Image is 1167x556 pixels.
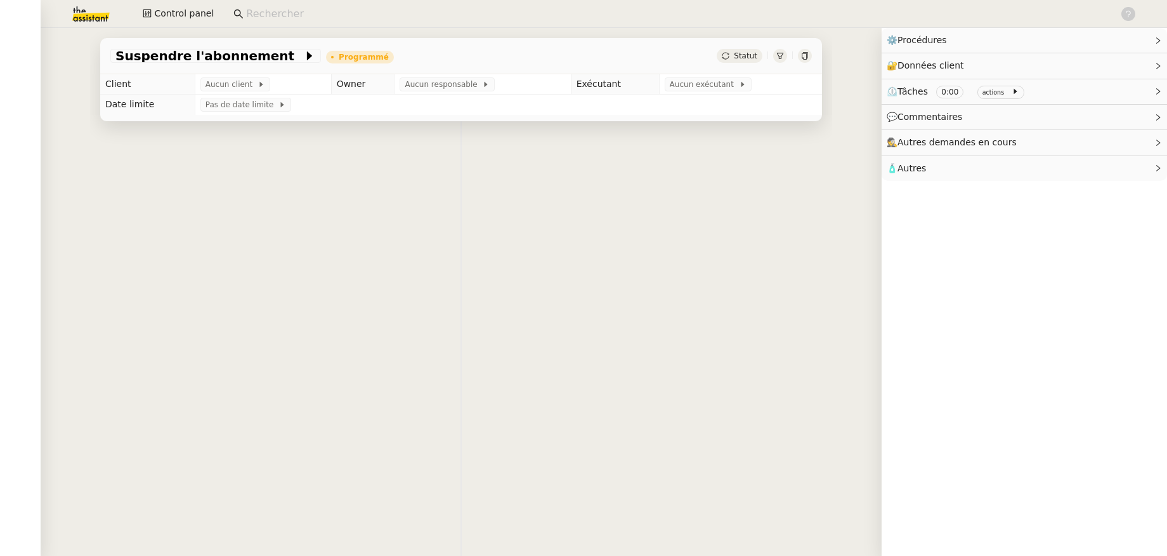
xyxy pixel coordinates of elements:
[882,156,1167,181] div: 🧴Autres
[246,6,1107,23] input: Rechercher
[882,130,1167,155] div: 🕵️Autres demandes en cours
[887,33,953,48] span: ⚙️
[405,78,482,91] span: Aucun responsable
[115,50,303,62] span: Suspendre l'abonnement
[882,105,1167,129] div: 💬Commentaires
[331,74,394,95] td: Owner
[887,86,1029,96] span: ⏲️
[100,74,195,95] td: Client
[887,163,926,173] span: 🧴
[936,86,963,98] nz-tag: 0:00
[882,28,1167,53] div: ⚙️Procédures
[339,53,389,61] div: Programmé
[887,58,969,73] span: 🔐
[897,35,947,45] span: Procédures
[897,163,926,173] span: Autres
[154,6,214,21] span: Control panel
[897,60,964,70] span: Données client
[100,95,195,115] td: Date limite
[982,89,1005,96] small: actions
[571,74,659,95] td: Exécutant
[205,78,258,91] span: Aucun client
[887,112,968,122] span: 💬
[897,112,962,122] span: Commentaires
[897,86,928,96] span: Tâches
[882,53,1167,78] div: 🔐Données client
[205,98,278,111] span: Pas de date limite
[734,51,757,60] span: Statut
[135,5,221,23] button: Control panel
[670,78,739,91] span: Aucun exécutant
[887,137,1022,147] span: 🕵️
[882,79,1167,104] div: ⏲️Tâches 0:00 actions
[897,137,1017,147] span: Autres demandes en cours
